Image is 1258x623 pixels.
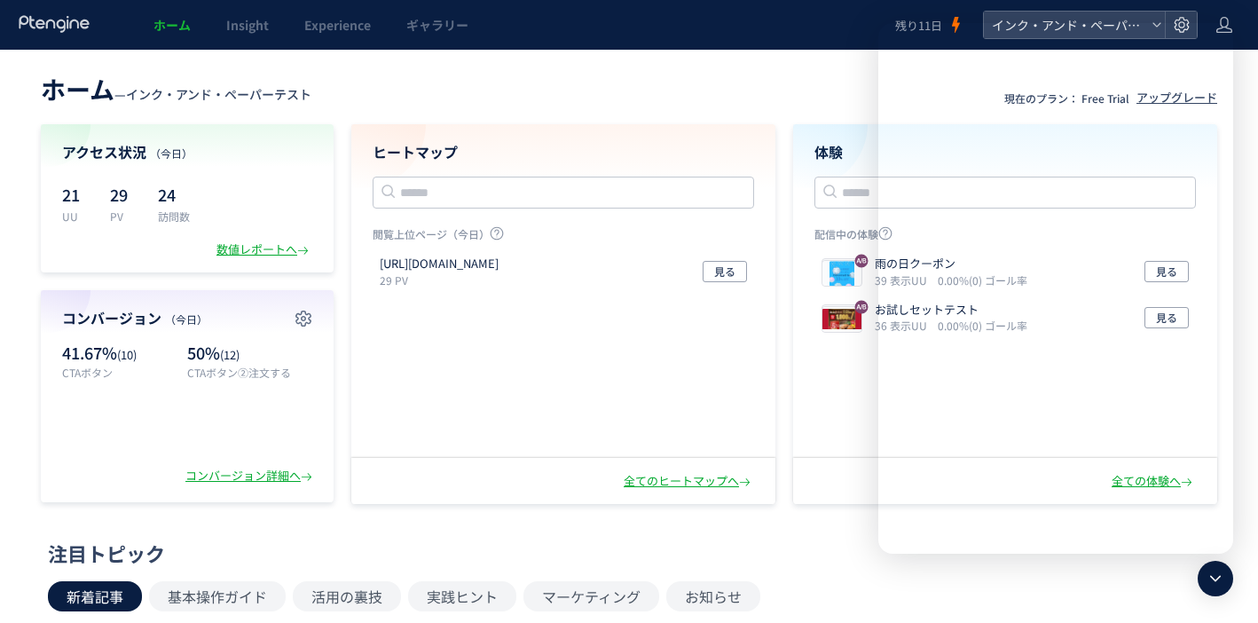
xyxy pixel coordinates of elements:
img: c531d34fb1f1c0f34e7f106b546867881755076070712.jpeg [822,307,861,332]
button: 新着記事 [48,581,142,611]
button: 見る [703,261,747,282]
span: ホーム [153,16,191,34]
p: UU [62,209,89,224]
span: 見る [714,261,735,282]
span: インク・アンド・ペーパーテスト [987,12,1144,38]
span: (10) [117,346,137,363]
p: 29 [110,180,137,209]
button: 基本操作ガイド [149,581,286,611]
p: 配信中の体験 [814,226,1196,248]
button: お知らせ [666,581,760,611]
p: CTAボタン [62,365,178,380]
p: 閲覧上位ページ（今日） [373,226,754,248]
button: 活用の裏技 [293,581,401,611]
span: 残り11日 [895,17,942,34]
p: お試しセットテスト [875,302,1020,319]
span: (12) [220,346,240,363]
p: 雨の日クーポン [875,256,1020,272]
span: Insight [226,16,269,34]
button: マーケティング [523,581,659,611]
i: 39 表示UU [875,272,934,288]
div: — [41,71,311,106]
iframe: Intercom live chat [878,23,1233,554]
p: 50% [187,342,312,365]
span: Experience [304,16,371,34]
i: 36 表示UU [875,318,934,333]
div: 数値レポートへ [216,241,312,258]
span: ギャラリー [406,16,468,34]
p: https://share.fcoop-enjoy.jp/tooltest/b [380,256,499,272]
h4: ヒートマップ [373,142,754,162]
p: PV [110,209,137,224]
span: （今日） [150,146,193,161]
p: 21 [62,180,89,209]
span: （今日） [165,311,208,327]
p: CTAボタン②注文する [187,365,312,380]
span: インク・アンド・ペーパーテスト [126,85,311,103]
p: 24 [158,180,190,209]
h4: アクセス状況 [62,142,312,162]
h4: コンバージョン [62,308,312,328]
div: コンバージョン詳細へ [185,468,316,485]
img: 6b65303907ae26a98f09416d6024ab311755157580125.png [822,261,861,286]
p: 41.67% [62,342,178,365]
span: ホーム [41,71,114,106]
p: 29 PV [380,272,506,288]
div: 注目トピック [48,540,1201,567]
button: 実践ヒント [408,581,516,611]
div: 全てのヒートマップへ [624,473,754,490]
p: 訪問数 [158,209,190,224]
